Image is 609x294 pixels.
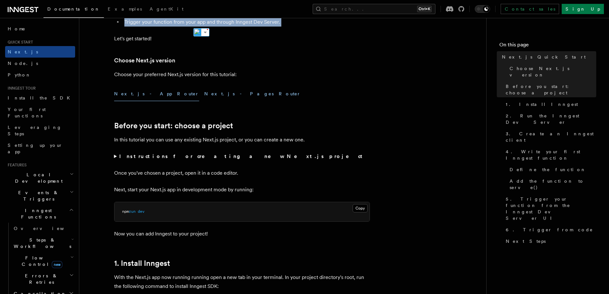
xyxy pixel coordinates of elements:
[138,209,144,214] span: dev
[114,135,370,144] p: In this tutorial you can use any existing Next.js project, or you can create a new one.
[353,204,368,212] button: Copy
[562,4,604,14] a: Sign Up
[114,152,370,161] summary: Instructions for creating a new Next.js project
[5,46,75,58] a: Next.js
[119,153,365,159] strong: Instructions for creating a new Next.js project
[506,113,596,125] span: 2. Run the Inngest Dev Server
[506,148,596,161] span: 4. Write your first Inngest function
[43,2,104,18] a: Documentation
[503,146,596,164] a: 4. Write your first Inngest function
[5,23,75,35] a: Home
[114,87,199,101] button: Next.js - App Router
[11,273,69,285] span: Errors & Retries
[11,223,75,234] a: Overview
[8,72,31,77] span: Python
[499,51,596,63] a: Next.js Quick Start
[503,99,596,110] a: 1. Install Inngest
[11,234,75,252] button: Steps & Workflows
[510,166,586,173] span: Define the function
[503,235,596,247] a: Next Steps
[506,196,596,221] span: 5. Trigger your function from the Inngest Dev Server UI
[417,6,432,12] kbd: Ctrl+K
[503,193,596,224] a: 5. Trigger your function from the Inngest Dev Server UI
[129,209,136,214] span: run
[5,69,75,81] a: Python
[506,226,593,233] span: 6. Trigger from code
[122,18,370,27] li: Trigger your function from your app and through Inngest Dev Server.
[503,81,596,99] a: Before you start: choose a project
[8,26,26,32] span: Home
[506,83,596,96] span: Before you start: choose a project
[5,205,75,223] button: Inngest Functions
[506,131,596,143] span: 3. Create an Inngest client
[510,178,596,191] span: Add the function to serve()
[114,70,370,79] p: Choose your preferred Next.js version for this tutorial:
[8,49,38,54] span: Next.js
[114,273,370,291] p: With the Next.js app now running running open a new tab in your terminal. In your project directo...
[475,5,490,13] button: Toggle dark mode
[5,104,75,122] a: Your first Functions
[114,259,170,268] a: 1. Install Inngest
[8,61,38,66] span: Node.js
[52,261,62,268] span: new
[114,121,233,130] a: Before you start: choose a project
[8,125,62,136] span: Leveraging Steps
[5,169,75,187] button: Local Development
[501,4,559,14] a: Contact sales
[506,101,578,107] span: 1. Install Inngest
[313,4,435,14] button: Search...Ctrl+K
[5,163,27,168] span: Features
[114,169,370,178] p: Once you've chosen a project, open it in a code editor.
[5,187,75,205] button: Events & Triggers
[11,255,70,267] span: Flow Control
[510,65,596,78] span: Choose Next.js version
[11,252,75,270] button: Flow Controlnew
[204,87,301,101] button: Next.js - Pages Router
[503,128,596,146] a: 3. Create an Inngest client
[114,185,370,194] p: Next, start your Next.js app in development mode by running:
[5,40,33,45] span: Quick start
[8,107,46,118] span: Your first Functions
[503,110,596,128] a: 2. Run the Inngest Dev Server
[5,92,75,104] a: Install the SDK
[122,209,129,214] span: npm
[8,143,63,154] span: Setting up your app
[47,6,100,12] span: Documentation
[11,270,75,288] button: Errors & Retries
[507,175,596,193] a: Add the function to serve()
[114,56,175,65] a: Choose Next.js version
[5,122,75,139] a: Leveraging Steps
[5,171,70,184] span: Local Development
[507,164,596,175] a: Define the function
[108,6,142,12] span: Examples
[5,58,75,69] a: Node.js
[146,2,187,17] a: AgentKit
[5,207,69,220] span: Inngest Functions
[499,41,596,51] h4: On this page
[150,6,183,12] span: AgentKit
[502,54,586,60] span: Next.js Quick Start
[11,237,71,250] span: Steps & Workflows
[5,139,75,157] a: Setting up your app
[114,229,370,238] p: Now you can add Inngest to your project!
[104,2,146,17] a: Examples
[14,226,80,231] span: Overview
[114,34,370,43] p: Let's get started!
[5,86,36,91] span: Inngest tour
[503,224,596,235] a: 6. Trigger from code
[506,238,546,244] span: Next Steps
[5,189,70,202] span: Events & Triggers
[8,95,74,100] span: Install the SDK
[507,63,596,81] a: Choose Next.js version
